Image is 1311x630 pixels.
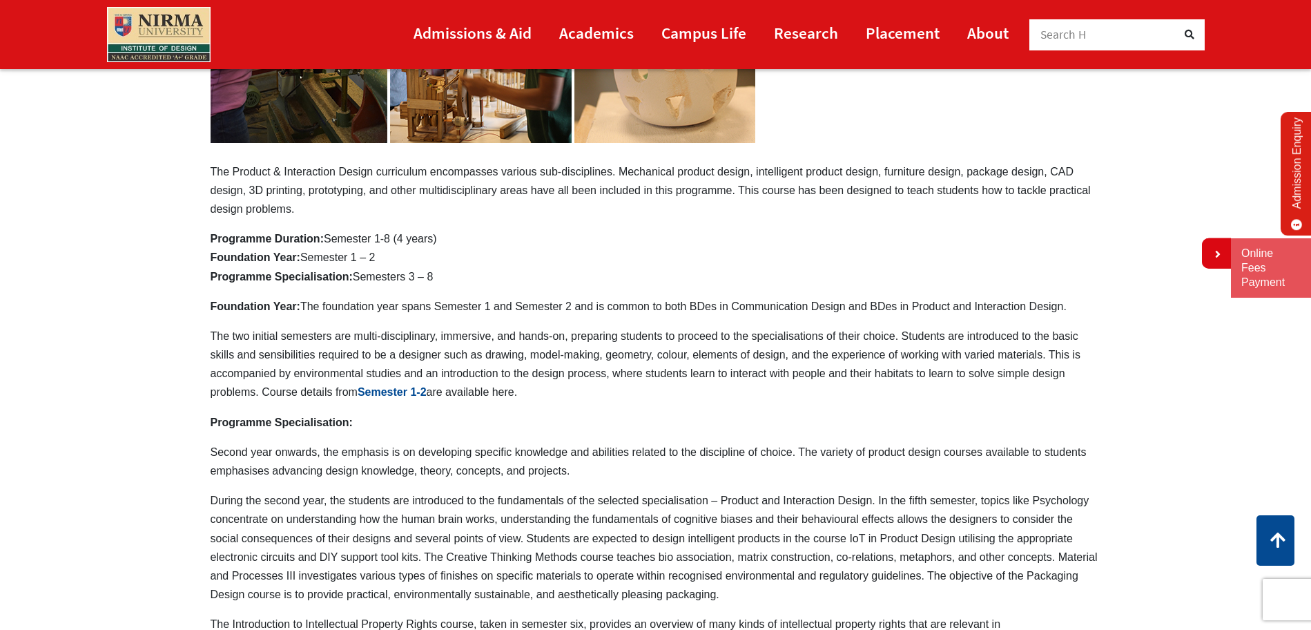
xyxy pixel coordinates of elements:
p: The foundation year spans Semester 1 and Semester 2 and is common to both BDes in Communication D... [211,297,1101,316]
a: Placement [866,17,940,48]
p: Second year onwards, the emphasis is on developing specific knowledge and abilities related to th... [211,443,1101,480]
a: Academics [559,17,634,48]
p: During the second year, the students are introduced to the fundamentals of the selected specialis... [211,491,1101,604]
strong: Foundation Year: [211,300,300,312]
a: Admissions & Aid [414,17,532,48]
p: Semester 1-8 (4 years) Semester 1 – 2 Semesters 3 – 8 [211,229,1101,286]
b: Programme Duration: [211,233,324,245]
a: Online Fees Payment [1241,247,1301,289]
span: Search H [1040,27,1087,42]
p: The two initial semesters are multi-disciplinary, immersive, and hands-on, preparing students to ... [211,327,1101,402]
a: Semester 1-2 [358,386,427,398]
img: main_logo [107,7,211,62]
b: Programme Specialisation: [211,417,353,428]
a: Research [774,17,838,48]
a: About [967,17,1009,48]
b: Programme Specialisation: [211,271,353,283]
a: Campus Life [661,17,746,48]
b: Foundation Year: [211,251,300,263]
